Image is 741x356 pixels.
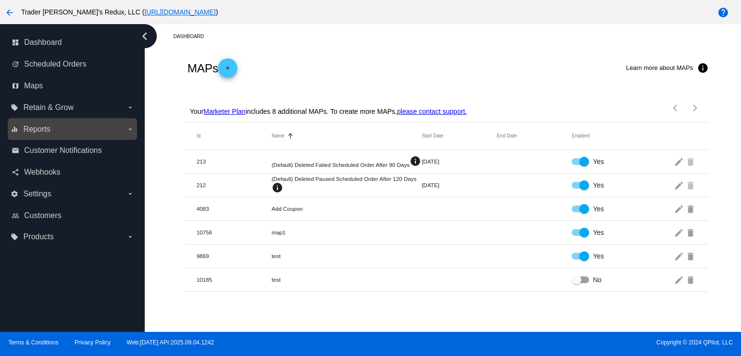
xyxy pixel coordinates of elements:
button: Change sorting for StartDateUtc [422,133,443,139]
mat-icon: arrow_back [4,7,15,18]
mat-icon: delete [686,272,697,287]
span: Copyright © 2024 QPilot, LLC [379,339,733,346]
a: Privacy Policy [75,339,111,346]
i: arrow_drop_down [126,104,134,111]
a: Dashboard [173,29,212,44]
span: Customer Notifications [24,146,102,155]
button: Change sorting for Enabled [572,133,590,139]
i: chevron_left [137,28,152,44]
h2: MAPs [187,58,237,78]
span: Webhooks [24,168,60,177]
mat-icon: delete [686,248,697,263]
span: Learn more about MAPs [626,64,693,71]
a: email Customer Notifications [12,143,134,158]
span: Reports [23,125,50,134]
button: Previous page [666,98,686,118]
span: Retain & Grow [23,103,73,112]
a: people_outline Customers [12,208,134,223]
mat-cell: (Default) Deleted Paused Scheduled Order After 120 Days [272,176,422,194]
mat-icon: edit [674,154,686,169]
mat-cell: 213 [196,158,272,164]
span: Trader [PERSON_NAME]'s Redux, LLC ( ) [21,8,218,16]
span: Yes [593,251,604,261]
i: email [12,147,19,154]
i: equalizer [11,125,18,133]
i: people_outline [12,212,19,219]
button: Change sorting for Name [272,133,285,139]
mat-icon: delete [686,201,697,216]
mat-cell: [DATE] [422,182,497,188]
mat-icon: edit [674,178,686,192]
i: map [12,82,19,90]
mat-cell: 212 [196,182,272,188]
span: Dashboard [24,38,62,47]
span: Yes [593,228,604,237]
mat-cell: 4083 [196,205,272,212]
span: Settings [23,190,51,198]
i: local_offer [11,104,18,111]
mat-icon: info [410,155,421,167]
mat-icon: delete [686,225,697,240]
p: Your includes 8 additional MAPs. To create more MAPs, [190,108,467,115]
mat-icon: edit [674,225,686,240]
mat-icon: edit [674,201,686,216]
i: arrow_drop_down [126,233,134,241]
span: Customers [24,211,61,220]
mat-cell: 10756 [196,229,272,235]
mat-icon: delete [686,178,697,192]
i: arrow_drop_down [126,190,134,198]
mat-cell: 9869 [196,253,272,259]
mat-cell: Add Coupon [272,205,422,212]
span: Yes [593,180,604,190]
mat-cell: 10185 [196,276,272,283]
a: Terms & Conditions [8,339,58,346]
mat-icon: add [222,65,233,76]
a: [URL][DOMAIN_NAME] [144,8,216,16]
button: Change sorting for EndDateUtc [497,133,517,139]
a: map Maps [12,78,134,94]
i: share [12,168,19,176]
span: Yes [593,157,604,166]
span: No [593,275,602,285]
mat-cell: [DATE] [422,158,497,164]
button: Next page [686,98,705,118]
a: Marketer Plan [204,108,246,115]
span: Scheduled Orders [24,60,86,68]
i: arrow_drop_down [126,125,134,133]
i: update [12,60,19,68]
i: settings [11,190,18,198]
a: dashboard Dashboard [12,35,134,50]
a: please contact support. [397,108,467,115]
mat-cell: test [272,253,422,259]
mat-icon: info [272,182,283,193]
mat-cell: test [272,276,422,283]
span: Yes [593,204,604,214]
span: Products [23,233,54,241]
span: Maps [24,82,43,90]
i: dashboard [12,39,19,46]
button: Change sorting for Id [196,133,200,139]
mat-cell: (Default) Deleted Failed Scheduled Order After 90 Days [272,155,422,168]
mat-icon: delete [686,154,697,169]
mat-cell: map1 [272,229,422,235]
a: share Webhooks [12,164,134,180]
mat-icon: edit [674,272,686,287]
a: update Scheduled Orders [12,56,134,72]
mat-icon: info [697,62,709,74]
mat-icon: edit [674,248,686,263]
a: Web:[DATE] API:2025.09.04.1242 [127,339,214,346]
i: local_offer [11,233,18,241]
mat-icon: help [717,7,729,18]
